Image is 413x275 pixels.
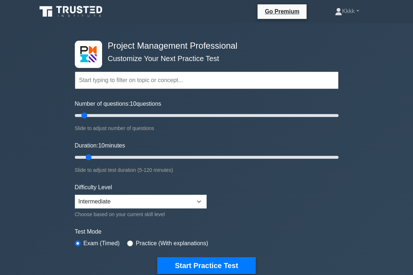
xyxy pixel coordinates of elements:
[84,239,120,248] label: Exam (Timed)
[75,72,339,89] input: Start typing to filter on topic or concept...
[75,100,161,108] label: Number of questions: questions
[157,257,255,274] button: Start Practice Test
[75,124,339,133] div: Slide to adjust number of questions
[75,183,112,192] label: Difficulty Level
[98,142,105,149] span: 10
[317,4,377,19] a: Kkkk
[75,166,339,174] div: Slide to adjust test duration (5-120 minutes)
[105,41,303,51] h4: Project Management Professional
[75,227,339,236] label: Test Mode
[136,239,208,248] label: Practice (With explanations)
[75,141,125,150] label: Duration: minutes
[260,7,304,16] a: Go Premium
[130,101,137,107] span: 10
[75,210,207,219] div: Choose based on your current skill level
